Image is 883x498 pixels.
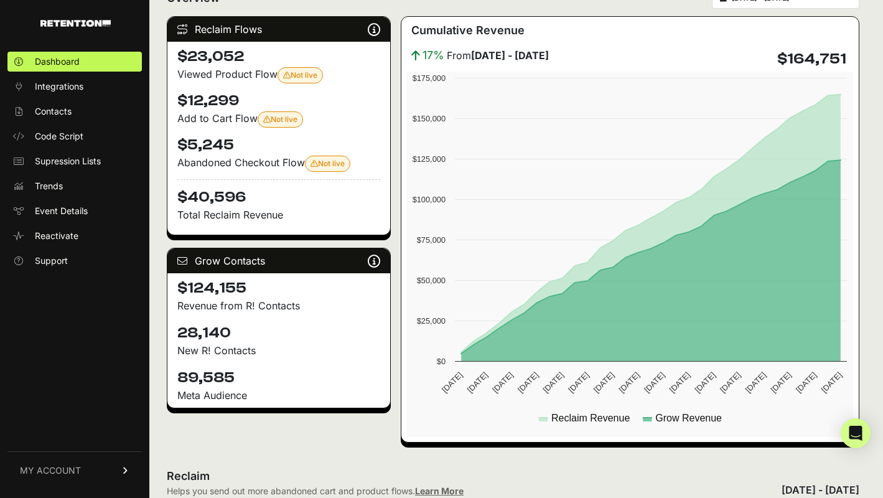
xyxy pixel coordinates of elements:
h4: 89,585 [177,368,380,388]
h4: $12,299 [177,91,380,111]
div: Add to Cart Flow [177,111,380,128]
text: [DATE] [820,370,844,395]
text: [DATE] [617,370,642,395]
div: Viewed Product Flow [177,67,380,83]
h4: $23,052 [177,47,380,67]
a: Contacts [7,101,142,121]
text: [DATE] [718,370,742,395]
text: [DATE] [794,370,818,395]
text: $75,000 [417,235,446,245]
span: Not live [311,159,345,168]
span: Supression Lists [35,155,101,167]
div: [DATE] - [DATE] [782,482,859,497]
text: [DATE] [541,370,566,395]
text: $0 [437,357,446,366]
text: [DATE] [440,370,464,395]
text: [DATE] [567,370,591,395]
a: Support [7,251,142,271]
span: Reactivate [35,230,78,242]
a: Supression Lists [7,151,142,171]
text: $125,000 [413,154,446,164]
span: Integrations [35,80,83,93]
div: Open Intercom Messenger [841,418,871,448]
h3: Cumulative Revenue [411,22,525,39]
a: Integrations [7,77,142,96]
text: $25,000 [417,316,446,326]
text: [DATE] [668,370,692,395]
text: [DATE] [769,370,793,395]
span: Code Script [35,130,83,143]
h2: Reclaim [167,467,464,485]
strong: [DATE] - [DATE] [471,49,549,62]
text: Reclaim Revenue [551,413,630,423]
span: Dashboard [35,55,80,68]
text: [DATE] [516,370,540,395]
a: Code Script [7,126,142,146]
text: [DATE] [642,370,666,395]
h4: $40,596 [177,179,380,207]
a: Learn More [415,486,464,496]
div: Meta Audience [177,388,380,403]
text: $100,000 [413,195,446,204]
div: Abandoned Checkout Flow [177,155,380,172]
span: Support [35,255,68,267]
span: 17% [423,47,444,64]
text: $175,000 [413,73,446,83]
span: MY ACCOUNT [20,464,81,477]
img: Retention.com [40,20,111,27]
p: New R! Contacts [177,343,380,358]
text: Grow Revenue [656,413,722,423]
a: Reactivate [7,226,142,246]
p: Revenue from R! Contacts [177,298,380,313]
span: Event Details [35,205,88,217]
h4: $164,751 [777,49,846,69]
p: Total Reclaim Revenue [177,207,380,222]
text: $150,000 [413,114,446,123]
h4: $124,155 [177,278,380,298]
span: Not live [283,70,317,80]
span: Contacts [35,105,72,118]
span: Not live [263,115,297,124]
div: Reclaim Flows [167,17,390,42]
text: [DATE] [744,370,768,395]
div: Helps you send out more abandoned cart and product flows. [167,485,464,497]
span: From [447,48,549,63]
text: [DATE] [491,370,515,395]
a: Dashboard [7,52,142,72]
a: MY ACCOUNT [7,451,142,489]
text: [DATE] [693,370,717,395]
a: Trends [7,176,142,196]
h4: 28,140 [177,323,380,343]
h4: $5,245 [177,135,380,155]
a: Event Details [7,201,142,221]
text: $50,000 [417,276,446,285]
div: Grow Contacts [167,248,390,273]
text: [DATE] [592,370,616,395]
span: Trends [35,180,63,192]
text: [DATE] [465,370,490,395]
